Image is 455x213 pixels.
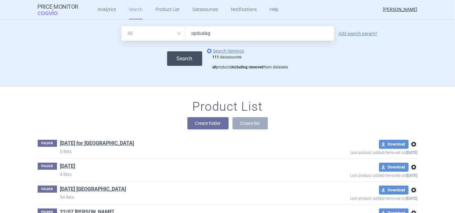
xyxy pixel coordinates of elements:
button: Download [379,186,409,195]
strong: all [213,65,216,69]
p: FOLDER [38,163,57,170]
h1: Product List [193,99,263,114]
strong: including removed [232,65,264,69]
a: Add search param? [339,31,378,36]
strong: [DATE] [406,196,418,201]
a: [DATE] for [GEOGRAPHIC_DATA] [60,140,134,147]
strong: Price Monitor [38,4,79,10]
a: [DATE] [GEOGRAPHIC_DATA] [60,186,126,193]
p: Last product added/removed on [304,172,418,178]
p: 4 lists [60,171,304,177]
a: Price MonitorCOGVIO [38,4,79,16]
p: 5 lists [60,148,304,155]
p: FOLDER [38,186,57,193]
button: Download [379,163,409,172]
h1: 17/07/2025 Beksultan [60,186,126,194]
strong: [DATE] [406,173,418,178]
strong: 111 [213,55,219,59]
h1: 09/09/2025 for Beksultan [60,140,134,148]
button: Download [379,140,409,149]
p: FOLDER [38,140,57,147]
p: 34 lists [60,194,304,200]
a: Search Settings [205,47,244,55]
button: Create folder [187,117,229,129]
p: Last product added/removed on [304,195,418,201]
button: Search [167,51,202,66]
button: Create list [232,117,268,129]
a: [DATE] [60,163,75,170]
strong: [DATE] [406,150,418,155]
span: COGVIO [38,10,67,15]
div: datasources products from datasets [213,55,288,70]
h1: 16/01/2025 [60,163,75,171]
p: Last product added/removed on [304,149,418,155]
